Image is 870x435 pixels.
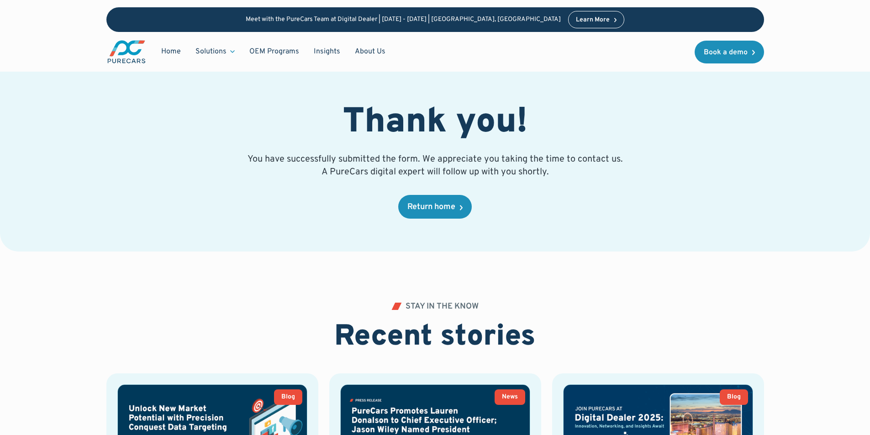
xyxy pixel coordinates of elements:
a: Book a demo [695,41,764,63]
div: Book a demo [704,49,748,56]
a: Insights [306,43,348,60]
img: purecars logo [106,39,147,64]
div: Solutions [195,47,227,57]
div: Blog [727,394,741,400]
div: News [502,394,518,400]
a: Learn More [568,11,625,28]
h1: Thank you! [343,102,527,144]
div: STAY IN THE KNOW [406,303,479,311]
div: Learn More [576,17,610,23]
a: Return home [398,195,472,219]
a: OEM Programs [242,43,306,60]
div: Blog [281,394,295,400]
a: About Us [348,43,393,60]
div: Solutions [188,43,242,60]
p: Meet with the PureCars Team at Digital Dealer | [DATE] - [DATE] | [GEOGRAPHIC_DATA], [GEOGRAPHIC_... [246,16,561,24]
div: Return home [407,203,455,211]
h2: Recent stories [334,320,536,355]
a: Home [154,43,188,60]
p: You have successfully submitted the form. We appreciate you taking the time to contact us. A Pure... [245,153,625,178]
a: main [106,39,147,64]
